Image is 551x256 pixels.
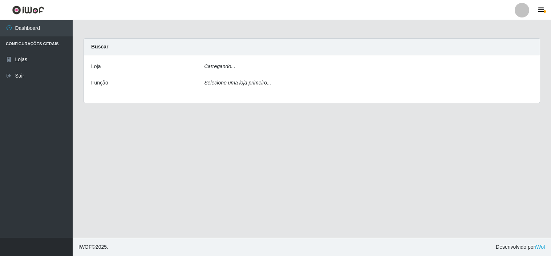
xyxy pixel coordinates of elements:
[91,79,108,87] label: Função
[78,244,92,250] span: IWOF
[496,243,545,251] span: Desenvolvido por
[12,5,44,15] img: CoreUI Logo
[204,63,235,69] i: Carregando...
[204,80,271,86] i: Selecione uma loja primeiro...
[535,244,545,250] a: iWof
[91,44,108,50] strong: Buscar
[91,63,101,70] label: Loja
[78,243,108,251] span: © 2025 .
